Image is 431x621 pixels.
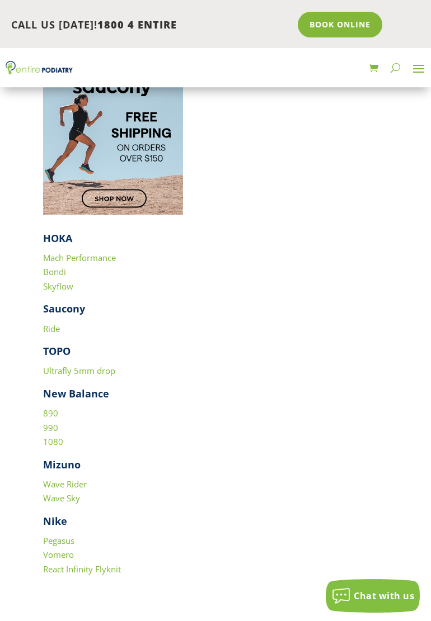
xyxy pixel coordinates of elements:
a: Ultrafly 5mm drop [43,365,115,376]
button: Chat with us [326,579,420,613]
a: Pegasus [43,535,74,546]
a: Book Online [298,12,382,37]
a: React Infinity Flyknit [43,563,121,575]
strong: Saucony [43,302,85,315]
span: Chat with us [354,590,414,602]
strong: New Balance [43,387,109,400]
a: 990 [43,422,58,433]
strong: HOKA [43,231,72,245]
a: Skyflow [43,281,73,292]
a: Vomero [43,549,74,560]
a: Wave Sky [43,492,80,504]
a: 890 [43,407,58,419]
strong: TOPO [43,344,71,358]
a: 1080 [43,436,63,447]
strong: Nike [43,514,67,528]
p: CALL US [DATE]! [11,18,290,32]
a: Ride [43,323,60,334]
span: 1800 4 ENTIRE [97,18,177,31]
strong: Mizuno [43,458,81,471]
a: Mach Performance [43,252,116,263]
a: Bondi [43,266,66,277]
a: Wave Rider [43,478,87,490]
